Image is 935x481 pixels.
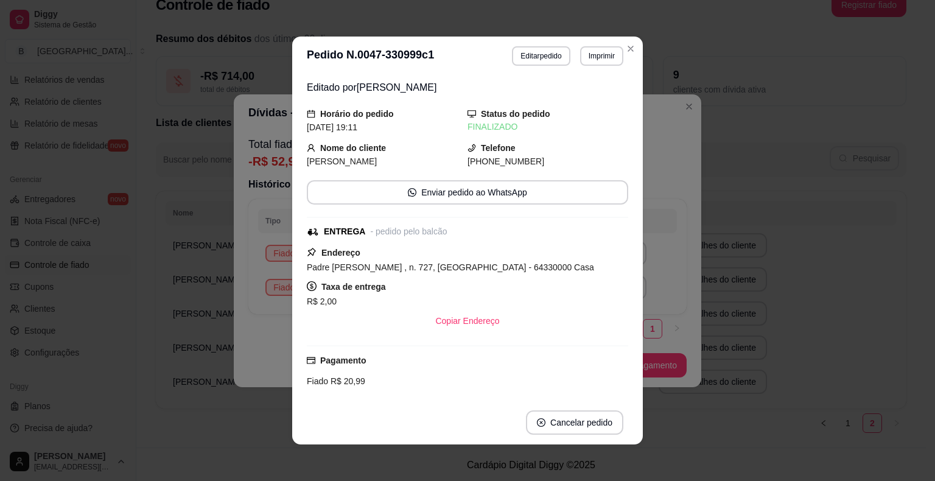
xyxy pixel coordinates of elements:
div: - pedido pelo balcão [370,225,447,238]
span: [PHONE_NUMBER] [467,156,544,166]
button: whats-appEnviar pedido ao WhatsApp [307,180,628,205]
strong: Horário do pedido [320,109,394,119]
button: Imprimir [580,46,623,66]
h3: Pedido N. 0047-330999c1 [307,46,434,66]
strong: Taxa de entrega [321,282,386,292]
button: Copiar Endereço [425,309,509,333]
span: close-circle [537,418,545,427]
span: credit-card [307,356,315,365]
button: Close [621,39,640,58]
span: Padre [PERSON_NAME] , n. 727, [GEOGRAPHIC_DATA] - 64330000 Casa [307,262,594,272]
span: user [307,144,315,152]
span: Fiado [307,376,328,386]
span: dollar [307,281,317,291]
span: calendar [307,110,315,118]
div: FINALIZADO [467,121,628,133]
span: [DATE] 19:11 [307,122,357,132]
strong: Telefone [481,143,516,153]
span: phone [467,144,476,152]
strong: Status do pedido [481,109,550,119]
span: R$ 2,00 [307,297,337,306]
span: pushpin [307,247,317,257]
strong: Nome do cliente [320,143,386,153]
span: R$ 20,99 [328,376,365,386]
span: whats-app [408,188,416,197]
button: Editarpedido [512,46,570,66]
span: [PERSON_NAME] [307,156,377,166]
strong: Endereço [321,248,360,258]
span: Editado por [PERSON_NAME] [307,82,436,93]
strong: Pagamento [320,356,366,365]
button: close-circleCancelar pedido [526,410,623,435]
div: ENTREGA [324,225,365,238]
span: desktop [467,110,476,118]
